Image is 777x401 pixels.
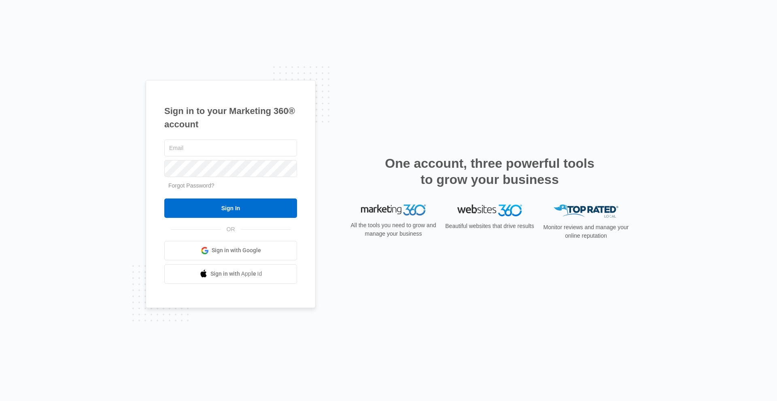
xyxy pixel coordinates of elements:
[164,241,297,260] a: Sign in with Google
[554,205,618,218] img: Top Rated Local
[348,221,439,238] p: All the tools you need to grow and manage your business
[164,139,297,156] input: Email
[164,264,297,284] a: Sign in with Apple Id
[457,205,522,216] img: Websites 360
[444,222,535,230] p: Beautiful websites that drive results
[382,155,597,188] h2: One account, three powerful tools to grow your business
[210,270,262,278] span: Sign in with Apple Id
[164,198,297,218] input: Sign In
[212,246,261,255] span: Sign in with Google
[164,104,297,131] h1: Sign in to your Marketing 360® account
[361,205,426,216] img: Marketing 360
[541,223,631,240] p: Monitor reviews and manage your online reputation
[221,225,241,234] span: OR
[168,182,214,189] a: Forgot Password?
